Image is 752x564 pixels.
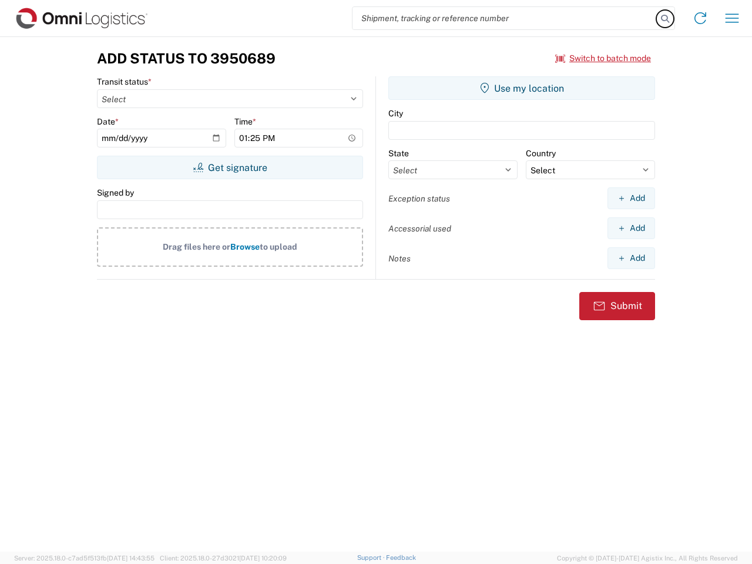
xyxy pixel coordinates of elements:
[579,292,655,320] button: Submit
[97,187,134,198] label: Signed by
[388,76,655,100] button: Use my location
[607,187,655,209] button: Add
[97,156,363,179] button: Get signature
[555,49,651,68] button: Switch to batch mode
[97,50,276,67] h3: Add Status to 3950689
[388,223,451,234] label: Accessorial used
[388,193,450,204] label: Exception status
[388,108,403,119] label: City
[526,148,556,159] label: Country
[557,553,738,563] span: Copyright © [DATE]-[DATE] Agistix Inc., All Rights Reserved
[107,555,155,562] span: [DATE] 14:43:55
[607,217,655,239] button: Add
[234,116,256,127] label: Time
[14,555,155,562] span: Server: 2025.18.0-c7ad5f513fb
[97,116,119,127] label: Date
[239,555,287,562] span: [DATE] 10:20:09
[97,76,152,87] label: Transit status
[352,7,657,29] input: Shipment, tracking or reference number
[388,148,409,159] label: State
[163,242,230,251] span: Drag files here or
[260,242,297,251] span: to upload
[388,253,411,264] label: Notes
[160,555,287,562] span: Client: 2025.18.0-27d3021
[607,247,655,269] button: Add
[357,554,387,561] a: Support
[386,554,416,561] a: Feedback
[230,242,260,251] span: Browse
